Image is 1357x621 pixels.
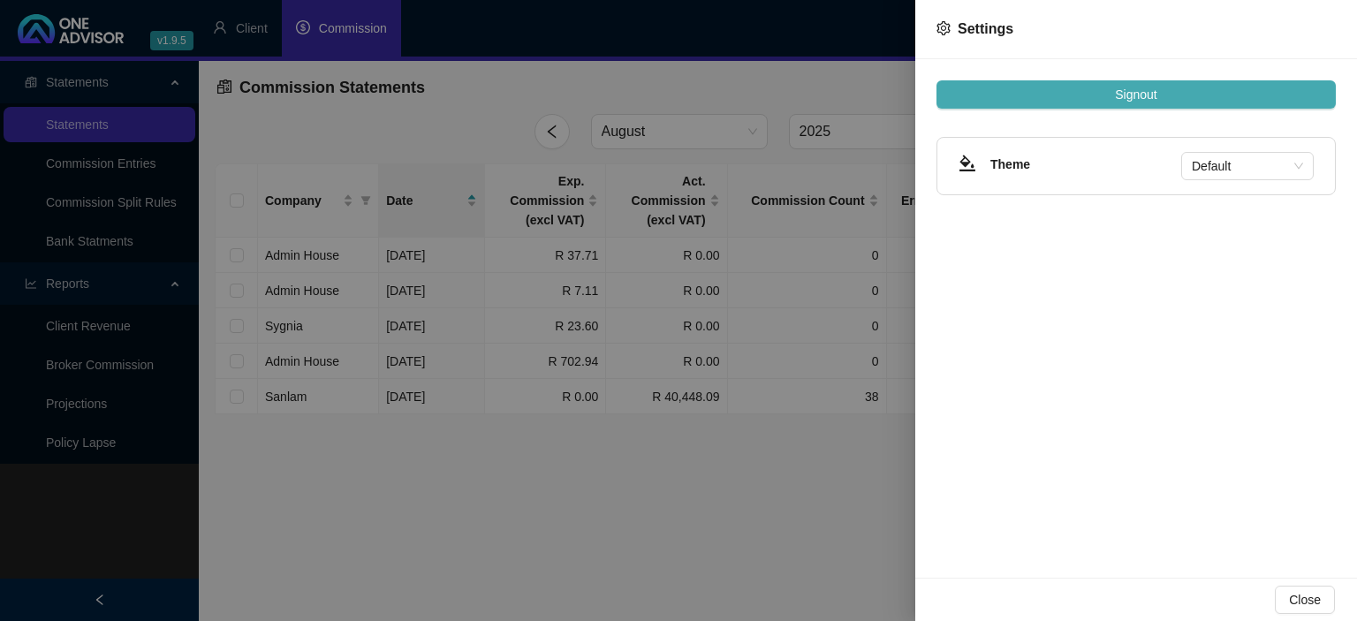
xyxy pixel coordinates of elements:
span: Settings [958,21,1013,36]
span: Close [1289,590,1321,610]
h4: Theme [990,155,1181,174]
button: Signout [936,80,1336,109]
span: setting [936,21,951,35]
span: Default [1192,153,1303,179]
button: Close [1275,586,1335,614]
span: Signout [1115,85,1156,104]
span: bg-colors [959,155,976,172]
